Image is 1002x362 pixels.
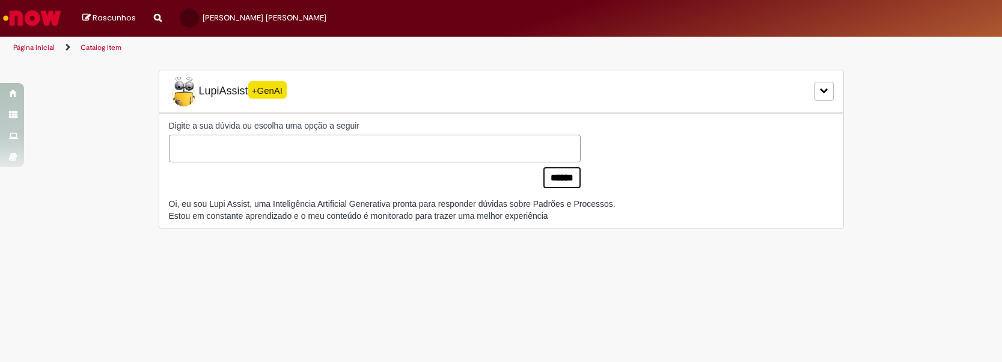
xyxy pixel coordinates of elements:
div: LupiLupiAssist+GenAI [159,70,844,113]
span: +GenAI [248,81,287,99]
img: ServiceNow [1,6,63,30]
span: Rascunhos [93,12,136,23]
img: Lupi [169,76,199,106]
a: Rascunhos [82,13,136,24]
div: Oi, eu sou Lupi Assist, uma Inteligência Artificial Generativa pronta para responder dúvidas sobr... [169,198,616,222]
label: Digite a sua dúvida ou escolha uma opção a seguir [169,120,581,132]
a: Catalog Item [81,43,121,52]
span: [PERSON_NAME] [PERSON_NAME] [203,13,326,23]
span: LupiAssist [169,76,287,106]
ul: Trilhas de página [9,37,659,59]
a: Página inicial [13,43,55,52]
